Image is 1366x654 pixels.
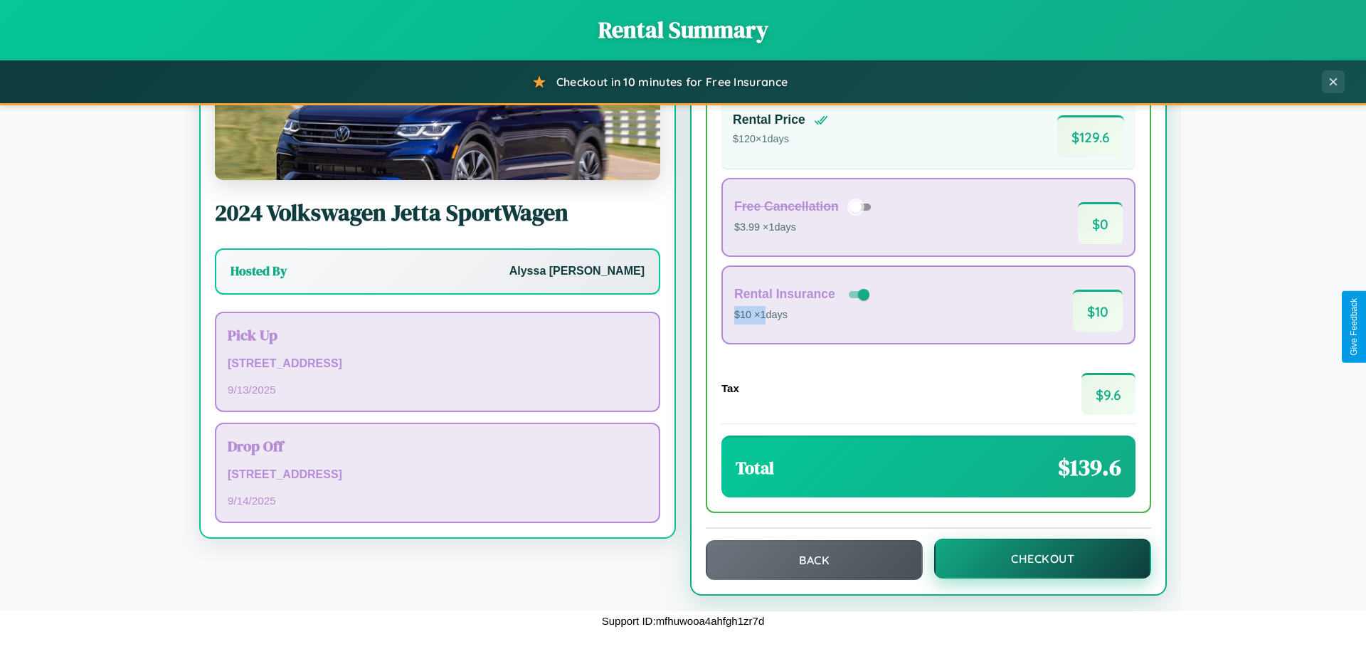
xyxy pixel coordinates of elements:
[228,354,647,374] p: [STREET_ADDRESS]
[736,456,774,480] h3: Total
[215,197,660,228] h2: 2024 Volkswagen Jetta SportWagen
[228,380,647,399] p: 9 / 13 / 2025
[1057,115,1124,157] span: $ 129.6
[228,491,647,510] p: 9 / 14 / 2025
[228,465,647,485] p: [STREET_ADDRESS]
[734,287,835,302] h4: Rental Insurance
[215,38,660,180] img: Volkswagen Jetta SportWagen
[733,130,828,149] p: $ 120 × 1 days
[1078,202,1123,244] span: $ 0
[1058,452,1121,483] span: $ 139.6
[602,611,764,631] p: Support ID: mfhuwooa4ahfgh1zr7d
[1073,290,1123,332] span: $ 10
[1081,373,1135,415] span: $ 9.6
[1349,298,1359,356] div: Give Feedback
[721,382,739,394] h4: Tax
[228,436,647,456] h3: Drop Off
[734,199,839,214] h4: Free Cancellation
[734,306,872,325] p: $10 × 1 days
[706,540,923,580] button: Back
[14,14,1352,46] h1: Rental Summary
[734,218,876,237] p: $3.99 × 1 days
[509,261,645,282] p: Alyssa [PERSON_NAME]
[231,263,287,280] h3: Hosted By
[556,75,788,89] span: Checkout in 10 minutes for Free Insurance
[228,325,647,345] h3: Pick Up
[733,112,805,127] h4: Rental Price
[934,539,1151,579] button: Checkout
